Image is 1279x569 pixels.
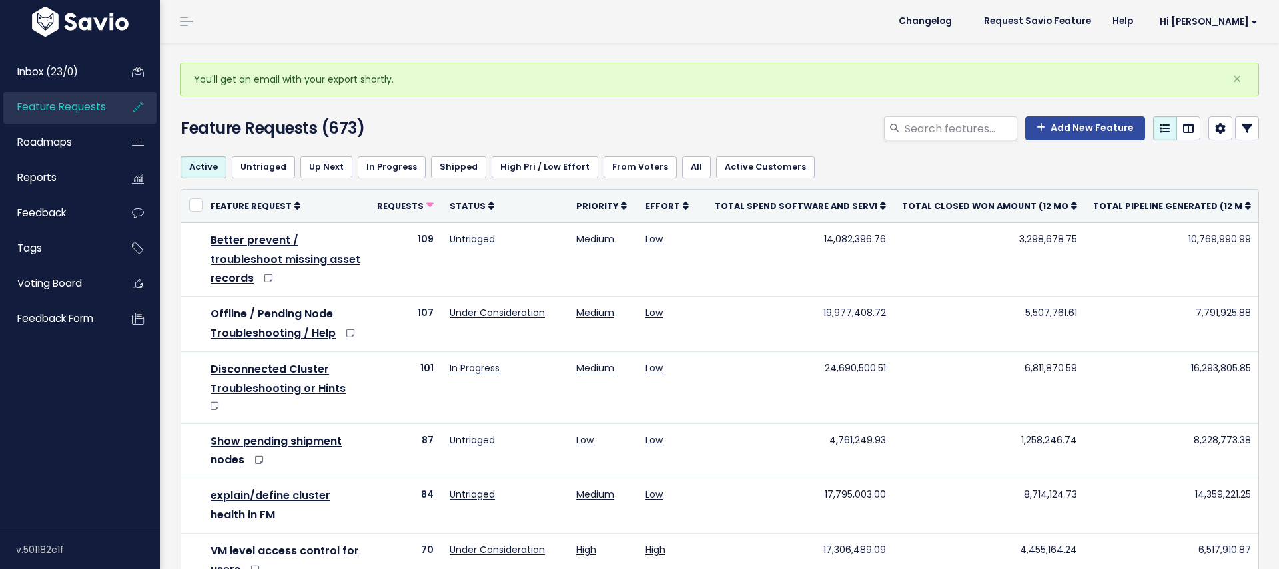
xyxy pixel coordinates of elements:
a: Active Customers [716,156,815,178]
td: 14,082,396.76 [707,222,894,296]
a: Total Pipeline Generated (12 M [1093,199,1251,212]
a: Add New Feature [1025,116,1145,140]
a: Medium [576,488,614,501]
a: High [645,543,665,556]
span: Feature Requests [17,100,106,114]
a: Voting Board [3,268,111,299]
span: × [1232,68,1242,90]
span: Roadmaps [17,135,72,149]
a: Medium [576,232,614,246]
a: Active [181,156,226,178]
a: Effort [645,199,689,212]
a: Roadmaps [3,127,111,158]
a: explain/define cluster health in FM [211,488,330,522]
td: 17,795,003.00 [707,478,894,534]
span: Hi [PERSON_NAME] [1160,17,1258,27]
a: Low [645,361,663,375]
span: Priority [576,200,618,212]
a: Feature Request [211,199,300,212]
a: Status [450,199,494,212]
a: Shipped [431,156,486,178]
span: Inbox (23/0) [17,65,78,79]
td: 5,507,761.61 [894,297,1085,352]
div: You'll get an email with your export shortly. [180,63,1259,96]
a: Total Closed Won Amount (12 mo [902,199,1077,212]
span: Total Pipeline Generated (12 M [1093,200,1242,212]
td: 107 [369,297,442,352]
img: logo-white.9d6f32f41409.svg [29,7,132,37]
td: 84 [369,478,442,534]
a: Feature Requests [3,92,111,122]
a: High [576,543,596,556]
a: Under Consideration [450,306,545,319]
span: Requests [377,200,424,212]
a: Under Consideration [450,543,545,556]
a: Show pending shipment nodes [211,433,342,468]
td: 8,228,773.38 [1085,423,1259,478]
a: All [682,156,711,178]
a: Untriaged [450,433,495,447]
td: 10,769,990.99 [1085,222,1259,296]
span: Feedback form [17,311,93,325]
h4: Feature Requests (673) [181,116,527,140]
a: In Progress [450,361,500,375]
td: 7,791,925.88 [1085,297,1259,352]
td: 16,293,805.85 [1085,351,1259,423]
a: Reports [3,162,111,193]
td: 3,298,678.75 [894,222,1085,296]
a: Priority [576,199,627,212]
span: Effort [645,200,680,212]
a: Low [576,433,594,447]
span: Reports [17,170,57,184]
a: Low [645,433,663,447]
td: 87 [369,423,442,478]
a: Untriaged [450,232,495,246]
a: Better prevent / troubleshoot missing asset records [211,232,360,286]
a: Low [645,488,663,501]
span: Tags [17,241,42,255]
span: Total Closed Won Amount (12 mo [902,200,1068,212]
span: Changelog [899,17,952,26]
td: 6,811,870.59 [894,351,1085,423]
td: 4,761,249.93 [707,423,894,478]
a: High Pri / Low Effort [492,156,598,178]
ul: Filter feature requests [181,156,1259,178]
a: Request Savio Feature [973,11,1102,31]
span: Feature Request [211,200,292,212]
td: 14,359,221.25 [1085,478,1259,534]
td: 101 [369,351,442,423]
a: From Voters [604,156,677,178]
span: Total Spend Software and Servi [715,200,877,212]
a: Hi [PERSON_NAME] [1144,11,1268,32]
a: Medium [576,361,614,375]
a: Inbox (23/0) [3,57,111,87]
a: Tags [3,233,111,264]
a: Untriaged [232,156,295,178]
input: Search features... [903,116,1017,140]
span: Voting Board [17,276,82,290]
a: Disconnected Cluster Troubleshooting or Hints [211,361,346,396]
a: In Progress [358,156,426,178]
a: Feedback form [3,303,111,334]
a: Low [645,306,663,319]
div: v.501182c1f [16,532,160,567]
a: Up Next [300,156,352,178]
a: Untriaged [450,488,495,501]
a: Requests [377,199,434,212]
a: Total Spend Software and Servi [715,199,886,212]
a: Offline / Pending Node Troubleshooting / Help [211,306,336,341]
span: Feedback [17,206,66,220]
a: Medium [576,306,614,319]
button: Close [1219,63,1255,95]
td: 109 [369,222,442,296]
td: 19,977,408.72 [707,297,894,352]
td: 1,258,246.74 [894,423,1085,478]
a: Low [645,232,663,246]
td: 8,714,124.73 [894,478,1085,534]
td: 24,690,500.51 [707,351,894,423]
span: Status [450,200,486,212]
a: Help [1102,11,1144,31]
a: Feedback [3,198,111,228]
